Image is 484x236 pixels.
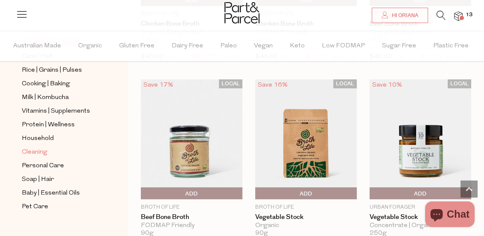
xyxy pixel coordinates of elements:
[13,31,61,61] span: Australian Made
[423,201,477,229] inbox-online-store-chat: Shopify online store chat
[255,213,357,221] a: Vegetable Stock
[22,188,99,198] a: Baby | Essential Oils
[220,31,237,61] span: Paleo
[22,201,99,212] a: Pet Care
[370,79,405,91] div: Save 10%
[225,2,259,23] img: Part&Parcel
[370,204,471,211] p: Urban Forager
[255,222,357,230] div: Organic
[254,31,273,61] span: Vegan
[22,134,54,144] span: Household
[464,11,475,19] span: 13
[370,79,471,199] img: Vegetable Stock
[22,106,90,117] span: Vitamins | Supplements
[141,187,242,199] button: Add To Parcel
[172,31,203,61] span: Dairy Free
[141,79,176,91] div: Save 17%
[382,31,416,61] span: Sugar Free
[290,31,305,61] span: Keto
[119,31,155,61] span: Gluten Free
[255,79,290,91] div: Save 16%
[22,93,69,103] span: Milk | Kombucha
[22,161,64,171] span: Personal Care
[141,213,242,221] a: Beef Bone Broth
[141,222,242,230] div: FODMAP Friendly
[22,175,54,185] span: Soap | Hair
[22,120,75,130] span: Protein | Wellness
[370,187,471,199] button: Add To Parcel
[22,202,48,212] span: Pet Care
[255,204,357,211] p: Broth of Life
[219,79,242,88] span: LOCAL
[370,222,471,230] div: Concentrate | Organic
[22,79,99,89] a: Cooking | Baking
[141,204,242,211] p: Broth of Life
[448,79,471,88] span: LOCAL
[454,12,463,20] a: 13
[78,31,102,61] span: Organic
[22,79,70,89] span: Cooking | Baking
[390,12,418,19] span: Hi Oriana
[255,187,357,199] button: Add To Parcel
[372,8,428,23] a: Hi Oriana
[22,133,99,144] a: Household
[22,92,99,103] a: Milk | Kombucha
[22,174,99,185] a: Soap | Hair
[333,79,357,88] span: LOCAL
[22,147,47,157] span: Cleaning
[141,79,242,199] img: Beef Bone Broth
[433,31,469,61] span: Plastic Free
[22,65,82,76] span: Rice | Grains | Pulses
[22,147,99,157] a: Cleaning
[22,106,99,117] a: Vitamins | Supplements
[22,188,80,198] span: Baby | Essential Oils
[22,119,99,130] a: Protein | Wellness
[22,65,99,76] a: Rice | Grains | Pulses
[322,31,365,61] span: Low FODMAP
[22,160,99,171] a: Personal Care
[255,79,357,199] img: Vegetable Stock
[370,213,471,221] a: Vegetable Stock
